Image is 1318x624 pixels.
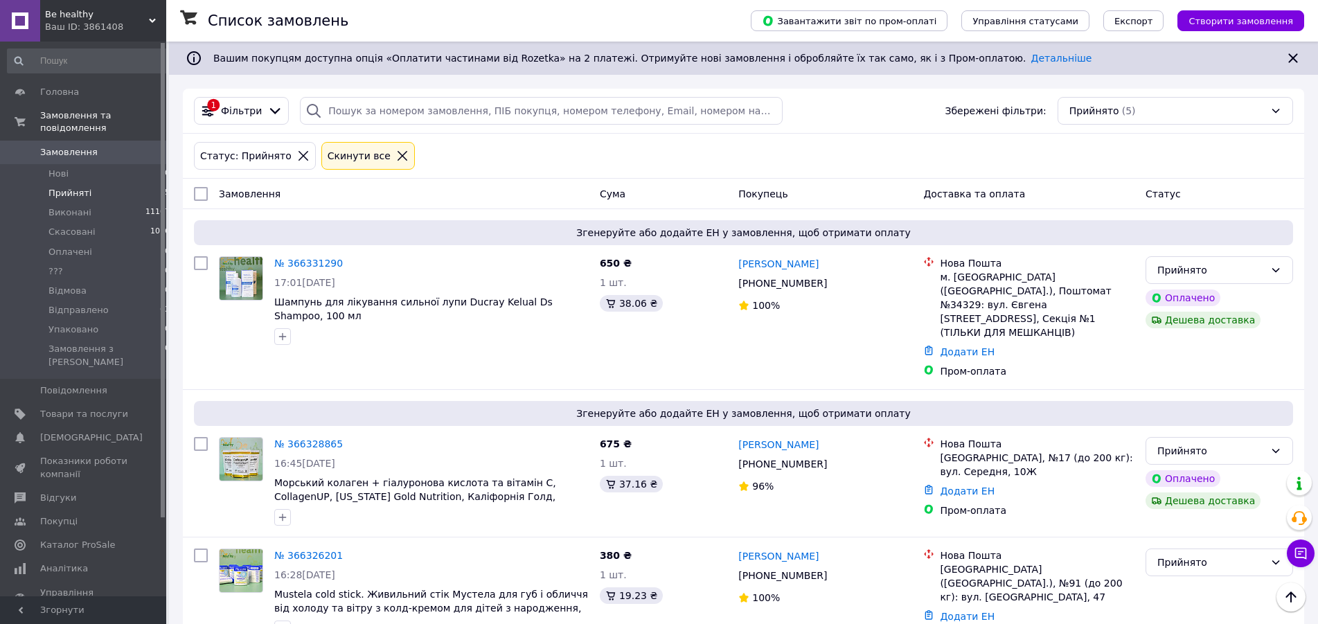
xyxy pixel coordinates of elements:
[600,277,627,288] span: 1 шт.
[762,15,936,27] span: Завантажити звіт по пром-оплаті
[40,539,115,551] span: Каталог ProSale
[219,188,280,199] span: Замовлення
[274,477,556,516] a: Морський колаген + гіалуронова кислота та вітамін C, CollagenUP, [US_STATE] Gold Nutrition, Каліф...
[1164,15,1304,26] a: Створити замовлення
[40,455,128,480] span: Показники роботи компанії
[600,476,663,492] div: 37.16 ₴
[1188,16,1293,26] span: Створити замовлення
[940,364,1134,378] div: Пром-оплата
[48,304,109,317] span: Відправлено
[145,206,170,219] span: 11107
[40,515,78,528] span: Покупці
[1287,540,1315,567] button: Чат з покупцем
[1031,53,1092,64] a: Детальніше
[736,566,830,585] div: [PHONE_NUMBER]
[219,256,263,301] a: Фото товару
[48,285,87,297] span: Відмова
[40,146,98,159] span: Замовлення
[40,109,166,134] span: Замовлення та повідомлення
[940,451,1134,479] div: [GEOGRAPHIC_DATA], №17 (до 200 кг): вул. Середня, 10Ж
[40,562,88,575] span: Аналітика
[199,226,1288,240] span: Згенеруйте або додайте ЕН у замовлення, щоб отримати оплату
[165,323,170,336] span: 0
[1122,105,1136,116] span: (5)
[1177,10,1304,31] button: Створити замовлення
[274,550,343,561] a: № 366326201
[940,256,1134,270] div: Нова Пошта
[1146,289,1220,306] div: Оплачено
[160,304,170,317] span: 63
[940,503,1134,517] div: Пром-оплата
[220,438,262,481] img: Фото товару
[274,296,553,321] a: Шампунь для лікування сильної лупи Ducray Kelual Ds Shampoo, 100 мл
[600,258,632,269] span: 650 ₴
[600,458,627,469] span: 1 шт.
[165,187,170,199] span: 5
[940,270,1134,339] div: м. [GEOGRAPHIC_DATA] ([GEOGRAPHIC_DATA].), Поштомат №34329: вул. Євгена [STREET_ADDRESS], Секція ...
[1114,16,1153,26] span: Експорт
[48,246,92,258] span: Оплачені
[1146,470,1220,487] div: Оплачено
[738,438,819,452] a: [PERSON_NAME]
[45,8,149,21] span: Be healthy
[40,431,143,444] span: [DEMOGRAPHIC_DATA]
[940,562,1134,604] div: [GEOGRAPHIC_DATA] ([GEOGRAPHIC_DATA].), №91 (до 200 кг): вул. [GEOGRAPHIC_DATA], 47
[945,104,1046,118] span: Збережені фільтри:
[165,168,170,180] span: 0
[940,549,1134,562] div: Нова Пошта
[48,187,91,199] span: Прийняті
[1146,492,1261,509] div: Дешева доставка
[940,437,1134,451] div: Нова Пошта
[1157,443,1265,458] div: Прийнято
[1069,104,1119,118] span: Прийнято
[48,265,63,278] span: ???
[940,611,995,622] a: Додати ЕН
[48,343,165,368] span: Замовлення з [PERSON_NAME]
[600,587,663,604] div: 19.23 ₴
[150,226,170,238] span: 1016
[165,343,170,368] span: 0
[738,188,787,199] span: Покупець
[40,408,128,420] span: Товари та послуги
[165,265,170,278] span: 0
[40,86,79,98] span: Головна
[48,226,96,238] span: Скасовані
[752,300,780,311] span: 100%
[972,16,1078,26] span: Управління статусами
[219,437,263,481] a: Фото товару
[600,295,663,312] div: 38.06 ₴
[961,10,1089,31] button: Управління статусами
[7,48,171,73] input: Пошук
[600,188,625,199] span: Cума
[40,587,128,612] span: Управління сайтом
[923,188,1025,199] span: Доставка та оплата
[40,384,107,397] span: Повідомлення
[738,549,819,563] a: [PERSON_NAME]
[300,97,782,125] input: Пошук за номером замовлення, ПІБ покупця, номером телефону, Email, номером накладної
[600,438,632,449] span: 675 ₴
[274,458,335,469] span: 16:45[DATE]
[208,12,348,29] h1: Список замовлень
[219,549,263,593] a: Фото товару
[45,21,166,33] div: Ваш ID: 3861408
[220,549,262,592] img: Фото товару
[1157,555,1265,570] div: Прийнято
[940,346,995,357] a: Додати ЕН
[165,246,170,258] span: 0
[48,168,69,180] span: Нові
[274,258,343,269] a: № 366331290
[199,407,1288,420] span: Згенеруйте або додайте ЕН у замовлення, щоб отримати оплату
[325,148,393,163] div: Cкинути все
[752,481,774,492] span: 96%
[274,569,335,580] span: 16:28[DATE]
[751,10,947,31] button: Завантажити звіт по пром-оплаті
[1146,312,1261,328] div: Дешева доставка
[1276,582,1306,612] button: Наверх
[1157,262,1265,278] div: Прийнято
[736,454,830,474] div: [PHONE_NUMBER]
[40,492,76,504] span: Відгуки
[1146,188,1181,199] span: Статус
[197,148,294,163] div: Статус: Прийнято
